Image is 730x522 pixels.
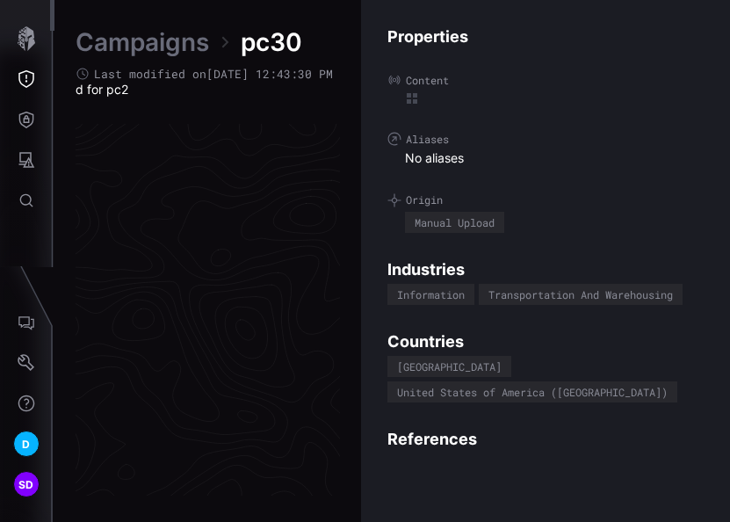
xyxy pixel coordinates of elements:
button: SD [1,464,52,504]
h4: Properties [387,26,704,47]
h4: References [387,429,704,449]
label: Origin [387,193,704,207]
span: Last modified on [94,67,333,82]
div: Information [397,289,465,300]
div: [GEOGRAPHIC_DATA] [397,361,502,372]
span: SD [18,475,34,494]
label: Content [387,73,704,87]
label: Aliases [387,132,704,146]
button: D [1,424,52,464]
h4: Industries [387,259,704,279]
h4: Countries [387,331,704,352]
div: United States of America ([GEOGRAPHIC_DATA]) [397,387,668,397]
div: Transportation And Warehousing [488,289,673,300]
div: Manual Upload [415,217,495,228]
span: pc30 [241,26,302,58]
span: No aliases [405,150,464,166]
div: d for pc2 [76,82,340,98]
a: Campaigns [76,26,209,58]
time: [DATE] 12:43:30 PM [206,66,333,82]
span: D [22,435,30,453]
